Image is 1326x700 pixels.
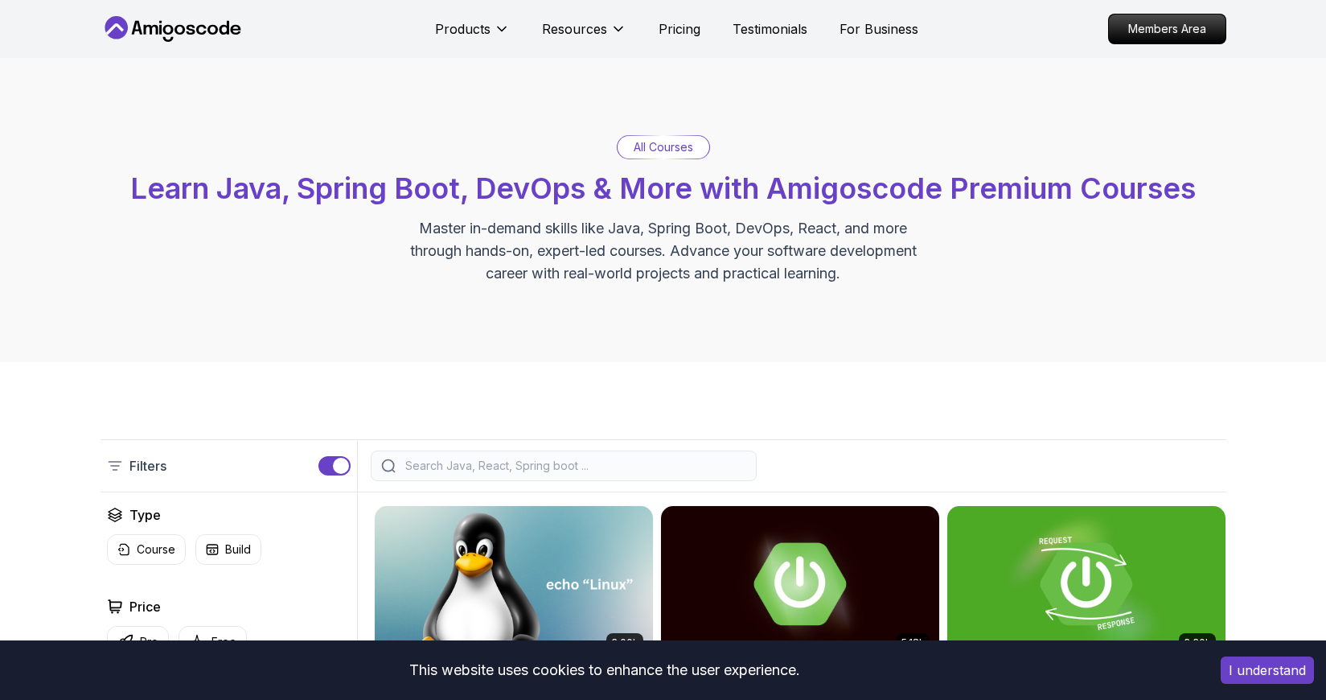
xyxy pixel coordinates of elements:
[225,541,251,558] p: Build
[211,634,236,650] p: Free
[107,626,169,657] button: Pro
[611,636,638,649] p: 6.00h
[393,217,934,285] p: Master in-demand skills like Java, Spring Boot, DevOps, React, and more through hands-on, expert-...
[1221,657,1314,684] button: Accept cookies
[435,19,510,51] button: Products
[1109,14,1225,43] p: Members Area
[129,597,161,616] h2: Price
[542,19,626,51] button: Resources
[947,506,1225,662] img: Building APIs with Spring Boot card
[130,171,1196,206] span: Learn Java, Spring Boot, DevOps & More with Amigoscode Premium Courses
[129,505,161,525] h2: Type
[137,541,175,558] p: Course
[634,139,693,155] p: All Courses
[140,634,158,650] p: Pro
[840,19,918,39] a: For Business
[542,19,607,39] p: Resources
[375,506,653,662] img: Linux Fundamentals card
[733,19,807,39] a: Testimonials
[129,456,166,476] p: Filters
[1108,14,1226,44] a: Members Area
[402,458,746,474] input: Search Java, React, Spring boot ...
[1184,636,1211,649] p: 3.30h
[435,19,491,39] p: Products
[179,626,247,657] button: Free
[901,636,925,649] p: 5.18h
[661,506,939,662] img: Advanced Spring Boot card
[107,534,186,565] button: Course
[195,534,261,565] button: Build
[12,653,1197,688] div: This website uses cookies to enhance the user experience.
[659,19,700,39] a: Pricing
